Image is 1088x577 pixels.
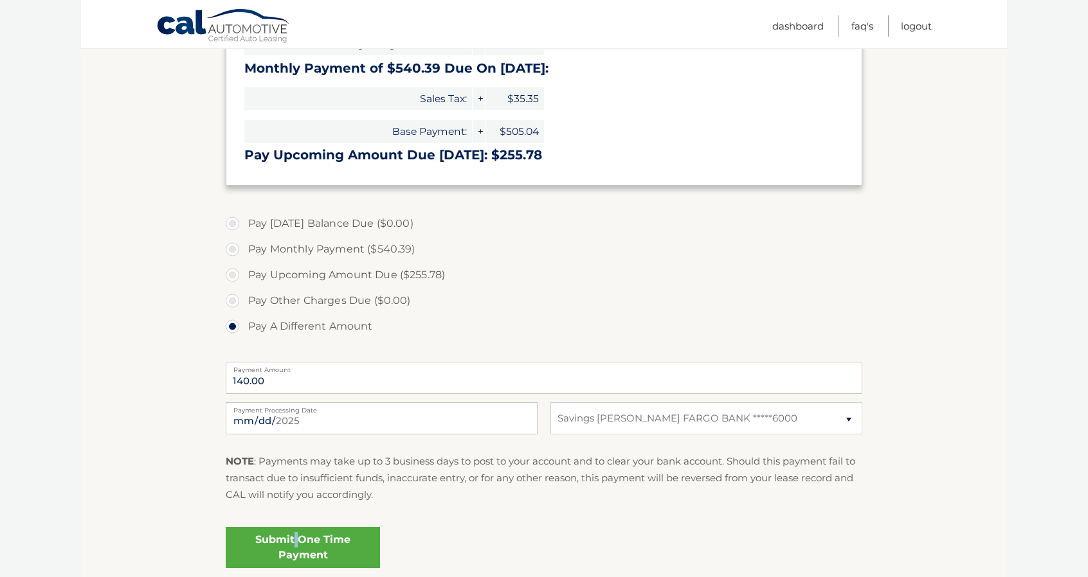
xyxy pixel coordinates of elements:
h3: Pay Upcoming Amount Due [DATE]: $255.78 [244,147,844,163]
input: Payment Date [226,402,538,434]
a: Logout [901,15,932,37]
label: Pay Monthly Payment ($540.39) [226,236,862,262]
label: Pay Upcoming Amount Due ($255.78) [226,262,862,288]
label: Pay [DATE] Balance Due ($0.00) [226,211,862,236]
a: FAQ's [851,15,873,37]
span: + [473,87,485,110]
strong: NOTE [226,455,254,467]
h3: Monthly Payment of $540.39 Due On [DATE]: [244,60,844,76]
span: Base Payment: [244,120,472,143]
span: + [473,120,485,143]
a: Dashboard [772,15,824,37]
label: Pay A Different Amount [226,314,862,339]
p: : Payments may take up to 3 business days to post to your account and to clear your bank account.... [226,453,862,504]
a: Cal Automotive [156,8,291,46]
input: Payment Amount [226,362,862,394]
label: Payment Processing Date [226,402,538,413]
a: Submit One Time Payment [226,527,380,568]
span: $505.04 [486,120,544,143]
span: Sales Tax: [244,87,472,110]
label: Pay Other Charges Due ($0.00) [226,288,862,314]
span: $35.35 [486,87,544,110]
label: Payment Amount [226,362,862,372]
